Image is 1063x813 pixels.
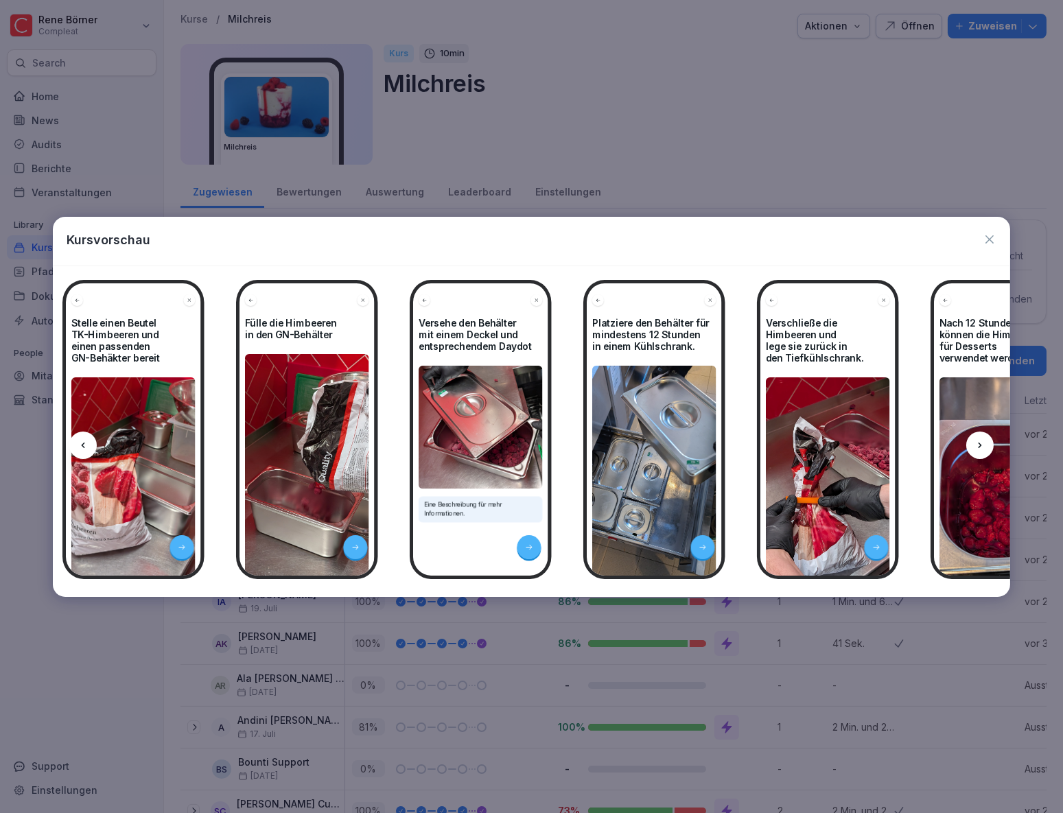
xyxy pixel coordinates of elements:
h4: Versehe den Behälter mit einem Deckel und entsprechendem Daydot [419,318,543,353]
img: Bild und Text Vorschau [419,366,543,488]
h4: Verschließe die Himbeeren und lege sie zurück in den Tiefkühlschrank. [766,318,890,364]
h4: Stelle einen Beutel TK-Himbeeren und einen passenden GN-Behäkter bereit [71,318,196,364]
img: Bild und Text Vorschau [245,354,369,667]
h4: Platziere den Behälter für mindestens 12 Stunden in einem Kühlschrank. [592,318,716,353]
p: Eine Beschreibung für mehr Informationen. [424,500,537,518]
img: Bild und Text Vorschau [766,377,890,591]
p: Kursvorschau [67,231,150,249]
img: Bild und Text Vorschau [71,377,196,635]
h4: Fülle die Himbeeren in den GN-Behälter [245,318,369,341]
img: Bild und Text Vorschau [592,366,716,600]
